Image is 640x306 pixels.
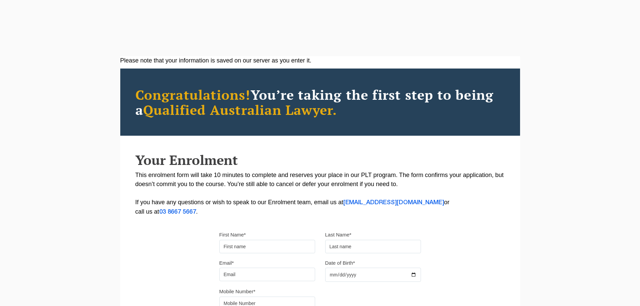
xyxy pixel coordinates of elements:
span: Congratulations! [135,86,251,103]
a: 03 8667 5667 [159,209,196,215]
input: Last name [325,240,421,253]
label: Date of Birth* [325,260,355,266]
h2: You’re taking the first step to being a [135,87,505,117]
div: Please note that your information is saved on our server as you enter it. [120,56,520,65]
input: First name [219,240,315,253]
p: This enrolment form will take 10 minutes to complete and reserves your place in our PLT program. ... [135,171,505,217]
label: Last Name* [325,231,351,238]
label: Mobile Number* [219,288,256,295]
h2: Your Enrolment [135,152,505,167]
span: Qualified Australian Lawyer. [143,101,337,119]
input: Email [219,268,315,281]
label: First Name* [219,231,246,238]
a: [EMAIL_ADDRESS][DOMAIN_NAME] [343,200,444,205]
label: Email* [219,260,234,266]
